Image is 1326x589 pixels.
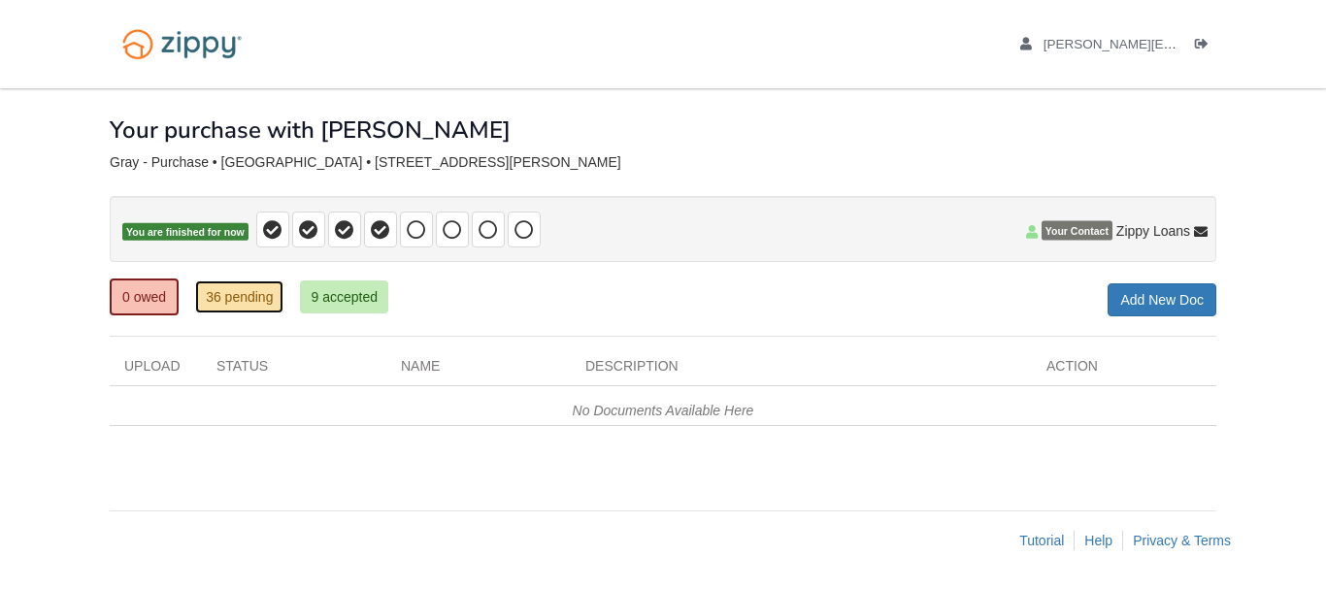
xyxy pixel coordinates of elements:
a: Privacy & Terms [1133,533,1231,548]
em: No Documents Available Here [573,403,754,418]
div: Status [202,356,386,385]
div: Gray - Purchase • [GEOGRAPHIC_DATA] • [STREET_ADDRESS][PERSON_NAME] [110,154,1216,171]
a: Tutorial [1019,533,1064,548]
span: You are finished for now [122,223,249,242]
span: Zippy Loans [1116,221,1190,241]
a: Log out [1195,37,1216,56]
div: Action [1032,356,1216,385]
a: Add New Doc [1108,283,1216,316]
a: 0 owed [110,278,179,315]
a: 9 accepted [300,280,388,313]
div: Upload [110,356,202,385]
div: Name [386,356,571,385]
a: Help [1084,533,1112,548]
h1: Your purchase with [PERSON_NAME] [110,117,511,143]
a: 36 pending [195,280,283,313]
span: Your Contact [1042,221,1112,241]
div: Description [571,356,1032,385]
img: Logo [110,19,254,69]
